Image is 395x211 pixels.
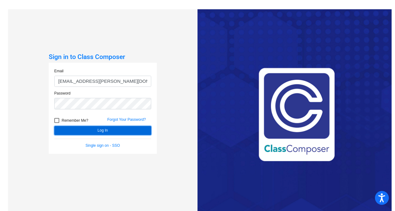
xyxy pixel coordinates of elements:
h3: Sign in to Class Composer [49,53,157,61]
span: Remember Me? [62,117,88,124]
button: Log In [54,126,151,135]
label: Password [54,91,71,96]
label: Email [54,68,64,74]
a: Single sign on - SSO [85,143,120,148]
a: Forgot Your Password? [107,117,146,122]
